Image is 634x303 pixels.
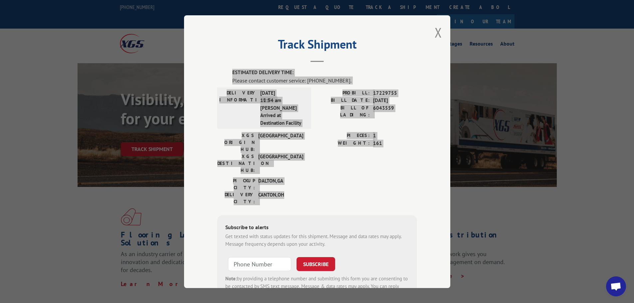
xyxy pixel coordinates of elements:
[373,104,417,118] span: 6043559
[317,97,370,104] label: BILL DATE:
[225,223,409,233] div: Subscribe to alerts
[217,153,255,174] label: XGS DESTINATION HUB:
[317,132,370,140] label: PIECES:
[435,24,442,41] button: Close modal
[225,233,409,248] div: Get texted with status updates for this shipment. Message and data rates may apply. Message frequ...
[373,132,417,140] span: 1
[317,104,370,118] label: BILL OF LADING:
[258,132,303,153] span: [GEOGRAPHIC_DATA]
[232,76,417,84] div: Please contact customer service: [PHONE_NUMBER].
[373,139,417,147] span: 161
[260,89,305,127] span: [DATE] 11:54 am [PERSON_NAME] Arrived at Destination Facility
[258,191,303,205] span: CANTON , OH
[258,153,303,174] span: [GEOGRAPHIC_DATA]
[219,89,257,127] label: DELIVERY INFORMATION:
[217,191,255,205] label: DELIVERY CITY:
[217,132,255,153] label: XGS ORIGIN HUB:
[373,89,417,97] span: 17229755
[217,40,417,52] h2: Track Shipment
[258,177,303,191] span: DALTON , GA
[225,275,237,282] strong: Note:
[317,89,370,97] label: PROBILL:
[228,257,291,271] input: Phone Number
[217,177,255,191] label: PICKUP CITY:
[606,276,626,296] div: Open chat
[373,97,417,104] span: [DATE]
[317,139,370,147] label: WEIGHT:
[225,275,409,298] div: by providing a telephone number and submitting this form you are consenting to be contacted by SM...
[297,257,335,271] button: SUBSCRIBE
[232,69,417,76] label: ESTIMATED DELIVERY TIME:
